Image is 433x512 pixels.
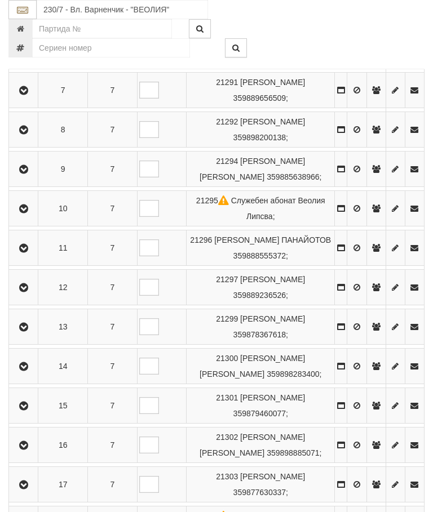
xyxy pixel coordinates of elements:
[88,152,138,187] td: 7
[246,212,273,221] span: Липсва
[38,309,88,345] td: 13
[88,349,138,384] td: 7
[88,428,138,463] td: 7
[187,349,335,384] td: ;
[187,73,335,108] td: ;
[38,73,88,108] td: 7
[187,467,335,502] td: ;
[216,393,238,402] span: Партида №
[267,172,319,181] span: 359885638966
[88,270,138,305] td: 7
[216,433,238,442] span: Партида №
[88,309,138,345] td: 7
[267,369,319,379] span: 359898283400
[216,78,238,87] span: Партида №
[38,270,88,305] td: 12
[233,409,286,418] span: 359879460077
[196,196,231,205] span: Партида №
[88,191,138,226] td: 7
[38,112,88,148] td: 8
[38,467,88,502] td: 17
[240,117,305,126] span: [PERSON_NAME]
[88,112,138,148] td: 7
[88,388,138,424] td: 7
[38,230,88,266] td: 11
[200,433,305,457] span: [PERSON_NAME] [PERSON_NAME]
[187,428,335,463] td: ;
[216,314,238,323] span: Партида №
[233,291,286,300] span: 359889236526
[187,388,335,424] td: ;
[200,354,305,379] span: [PERSON_NAME] [PERSON_NAME]
[38,428,88,463] td: 16
[233,251,286,260] span: 359888555372
[38,349,88,384] td: 14
[187,152,335,187] td: ;
[231,196,325,205] span: Служебен абонат Веолия
[216,117,238,126] span: Партида №
[38,191,88,226] td: 10
[32,38,190,57] input: Сериен номер
[240,472,305,481] span: [PERSON_NAME]
[267,448,319,457] span: 359898885071
[38,152,88,187] td: 9
[200,157,305,181] span: [PERSON_NAME] [PERSON_NAME]
[240,393,305,402] span: [PERSON_NAME]
[88,230,138,266] td: 7
[240,314,305,323] span: [PERSON_NAME]
[187,309,335,345] td: ;
[38,388,88,424] td: 15
[187,270,335,305] td: ;
[216,157,238,166] span: Партида №
[187,191,335,226] td: ;
[88,73,138,108] td: 7
[240,78,305,87] span: [PERSON_NAME]
[240,275,305,284] span: [PERSON_NAME]
[233,133,286,142] span: 359898200138
[214,235,331,244] span: [PERSON_NAME] ПАНАЙОТОВ
[216,354,238,363] span: Партида №
[190,235,212,244] span: Партида №
[233,94,286,103] span: 359889656509
[233,488,286,497] span: 359877630337
[216,275,238,284] span: Партида №
[187,112,335,148] td: ;
[32,19,172,38] input: Партида №
[233,330,286,339] span: 359878367618
[88,467,138,502] td: 7
[187,230,335,266] td: ;
[216,472,238,481] span: Партида №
